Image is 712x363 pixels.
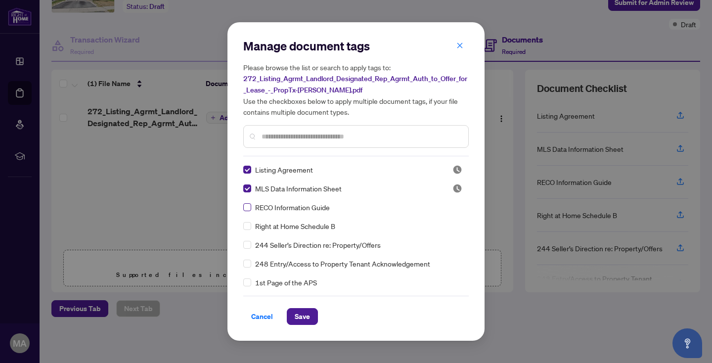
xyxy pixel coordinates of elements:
[295,309,310,324] span: Save
[255,164,313,175] span: Listing Agreement
[255,258,430,269] span: 248 Entry/Access to Property Tenant Acknowledgement
[452,183,462,193] img: status
[452,183,462,193] span: Pending Review
[452,165,462,175] img: status
[287,308,318,325] button: Save
[672,328,702,358] button: Open asap
[251,309,273,324] span: Cancel
[243,74,467,94] span: 272_Listing_Agrmt_Landlord_Designated_Rep_Agrmt_Auth_to_Offer_for_Lease_-_PropTx-[PERSON_NAME].pdf
[456,42,463,49] span: close
[255,202,330,213] span: RECO Information Guide
[255,221,335,231] span: Right at Home Schedule B
[243,62,469,117] h5: Please browse the list or search to apply tags to: Use the checkboxes below to apply multiple doc...
[255,277,317,288] span: 1st Page of the APS
[452,165,462,175] span: Pending Review
[255,183,342,194] span: MLS Data Information Sheet
[243,308,281,325] button: Cancel
[255,239,381,250] span: 244 Seller’s Direction re: Property/Offers
[243,38,469,54] h2: Manage document tags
